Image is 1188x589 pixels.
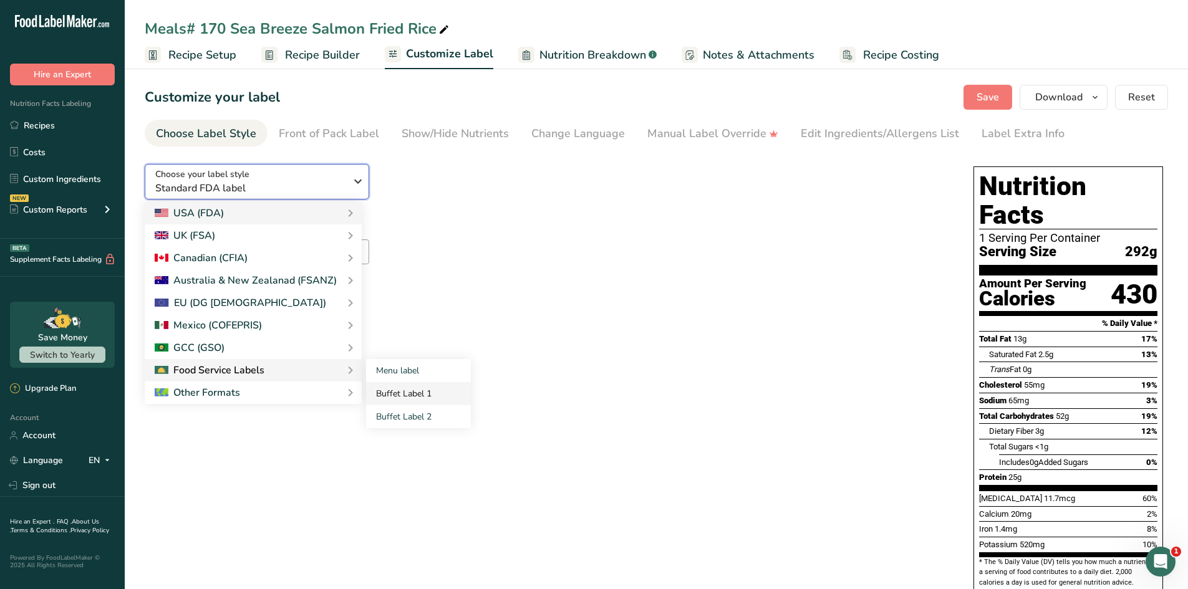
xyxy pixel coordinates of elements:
[1023,365,1031,374] span: 0g
[155,206,224,221] div: USA (FDA)
[989,426,1033,436] span: Dietary Fiber
[155,318,262,333] div: Mexico (COFEPRIS)
[989,442,1033,451] span: Total Sugars
[1008,472,1021,482] span: 25g
[155,251,248,266] div: Canadian (CFIA)
[145,41,236,69] a: Recipe Setup
[1146,457,1157,467] span: 0%
[10,203,87,216] div: Custom Reports
[366,359,471,382] a: Menu label
[366,405,471,428] a: Buffet Label 2
[406,45,493,62] span: Customize Label
[979,316,1157,331] section: % Daily Value *
[1141,411,1157,421] span: 19%
[979,278,1086,290] div: Amount Per Serving
[11,526,70,535] a: Terms & Conditions .
[145,164,369,199] button: Choose your label style Standard FDA label
[145,87,280,108] h1: Customize your label
[366,382,471,405] a: Buffet Label 1
[989,365,1010,374] i: Trans
[1146,547,1176,577] iframe: Intercom live chat
[70,526,109,535] a: Privacy Policy
[647,125,778,142] div: Manual Label Override
[10,449,63,471] a: Language
[1141,350,1157,359] span: 13%
[1142,540,1157,549] span: 10%
[1141,426,1157,436] span: 12%
[979,244,1056,260] span: Serving Size
[1020,540,1045,549] span: 520mg
[1141,334,1157,343] span: 17%
[1038,350,1053,359] span: 2.5g
[10,554,115,569] div: Powered By FoodLabelMaker © 2025 All Rights Reserved
[155,228,215,243] div: UK (FSA)
[155,340,225,355] div: GCC (GSO)
[10,517,54,526] a: Hire an Expert .
[539,47,646,64] span: Nutrition Breakdown
[261,41,360,69] a: Recipe Builder
[979,334,1012,343] span: Total Fat
[38,331,87,344] div: Save Money
[285,47,360,64] span: Recipe Builder
[1035,426,1044,436] span: 3g
[979,540,1018,549] span: Potassium
[57,517,72,526] a: FAQ .
[979,494,1042,503] span: [MEDICAL_DATA]
[1111,278,1157,311] div: 430
[1035,442,1048,451] span: <1g
[801,125,959,142] div: Edit Ingredients/Allergens List
[979,396,1007,405] span: Sodium
[1013,334,1026,343] span: 13g
[89,453,115,468] div: EN
[1008,396,1029,405] span: 65mg
[155,295,326,310] div: EU (DG [DEMOGRAPHIC_DATA])
[979,411,1054,421] span: Total Carbohydrates
[989,350,1036,359] span: Saturated Fat
[979,557,1157,588] section: * The % Daily Value (DV) tells you how much a nutrient in a serving of food contributes to a dail...
[10,517,99,535] a: About Us .
[979,472,1007,482] span: Protein
[10,64,115,85] button: Hire an Expert
[402,125,509,142] div: Show/Hide Nutrients
[1044,494,1075,503] span: 11.7mcg
[1056,411,1069,421] span: 52g
[989,365,1021,374] span: Fat
[10,244,29,252] div: BETA
[155,168,249,181] span: Choose your label style
[10,194,29,202] div: NEW
[995,524,1017,534] span: 1.4mg
[531,125,625,142] div: Change Language
[1147,509,1157,519] span: 2%
[279,125,379,142] div: Front of Pack Label
[168,47,236,64] span: Recipe Setup
[1011,509,1031,519] span: 20mg
[156,125,256,142] div: Choose Label Style
[1020,85,1108,110] button: Download
[863,47,939,64] span: Recipe Costing
[979,524,993,534] span: Iron
[982,125,1065,142] div: Label Extra Info
[1024,380,1045,390] span: 55mg
[1115,85,1168,110] button: Reset
[385,40,493,70] a: Customize Label
[979,232,1157,244] div: 1 Serving Per Container
[977,90,999,105] span: Save
[999,457,1088,467] span: Includes Added Sugars
[979,509,1009,519] span: Calcium
[979,172,1157,229] h1: Nutrition Facts
[979,290,1086,308] div: Calories
[1141,380,1157,390] span: 19%
[1147,524,1157,534] span: 8%
[963,85,1012,110] button: Save
[518,41,657,69] a: Nutrition Breakdown
[155,273,337,288] div: Australia & New Zealanad (FSANZ)
[155,385,240,400] div: Other Formats
[682,41,814,69] a: Notes & Attachments
[839,41,939,69] a: Recipe Costing
[1030,457,1038,467] span: 0g
[703,47,814,64] span: Notes & Attachments
[1128,90,1155,105] span: Reset
[30,349,95,361] span: Switch to Yearly
[1146,396,1157,405] span: 3%
[1142,494,1157,503] span: 60%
